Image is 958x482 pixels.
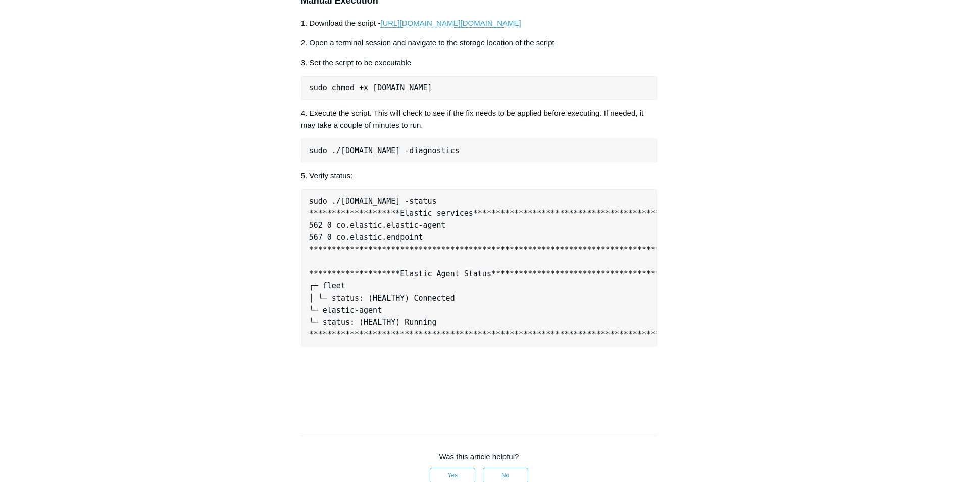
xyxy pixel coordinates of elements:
span: Was this article helpful? [439,452,519,461]
p: 1. Download the script - [301,17,658,29]
pre: sudo chmod +x [DOMAIN_NAME] [301,76,658,100]
p: 5. Verify status: [301,170,658,182]
a: [URL][DOMAIN_NAME][DOMAIN_NAME] [380,19,521,28]
pre: sudo ./[DOMAIN_NAME] -diagnostics [301,139,658,162]
p: 3. Set the script to be executable [301,57,658,69]
p: 4. Execute the script. This will check to see if the fix needs to be applied before executing. If... [301,107,658,131]
p: 2. Open a terminal session and navigate to the storage location of the script [301,37,658,49]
